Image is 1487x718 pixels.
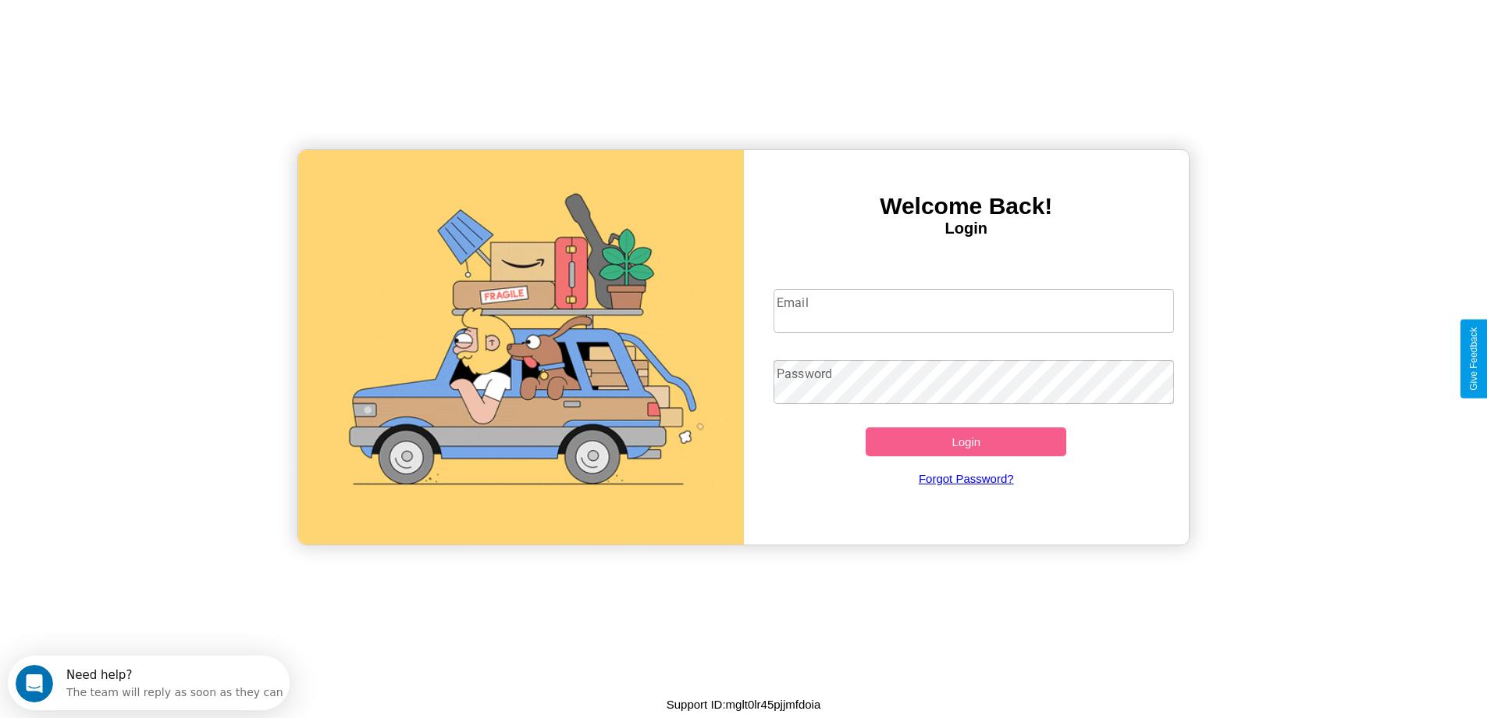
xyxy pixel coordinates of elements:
[1468,327,1479,391] div: Give Feedback
[766,456,1166,501] a: Forgot Password?
[744,193,1190,220] h3: Welcome Back!
[16,665,53,702] iframe: Intercom live chat
[298,150,744,545] img: gif
[6,6,290,49] div: Open Intercom Messenger
[59,26,276,42] div: The team will reply as soon as they can
[744,220,1190,238] h4: Login
[866,427,1066,456] button: Login
[8,655,290,710] iframe: Intercom live chat discovery launcher
[667,694,821,715] p: Support ID: mglt0lr45pjjmfdoia
[59,13,276,26] div: Need help?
